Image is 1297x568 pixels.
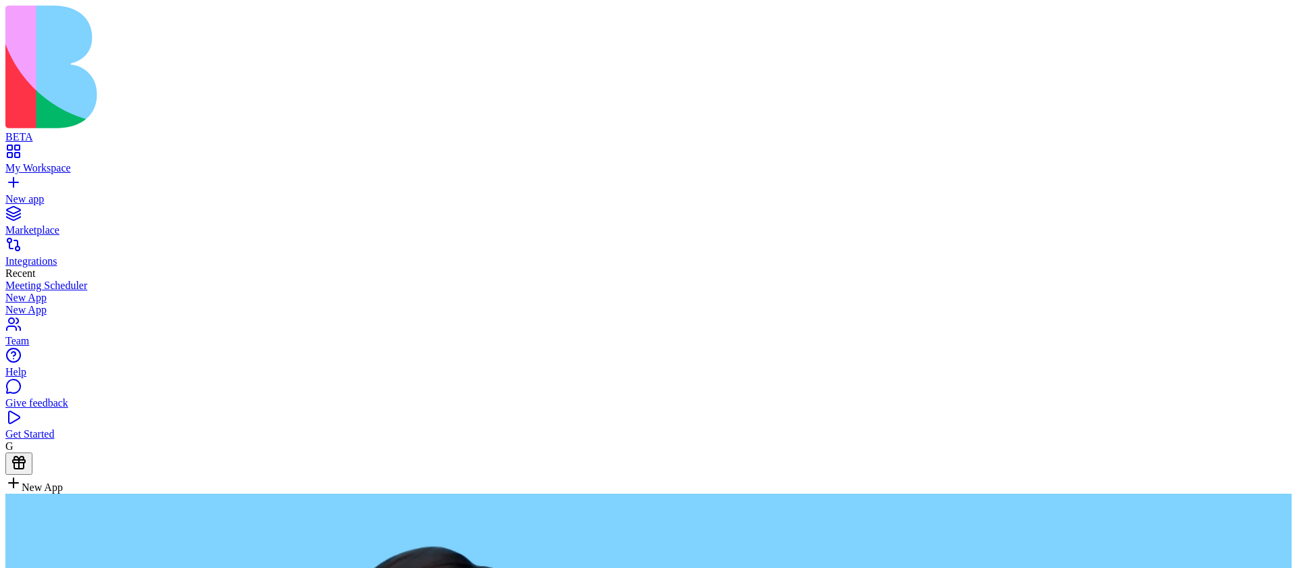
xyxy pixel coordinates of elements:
[5,292,1292,304] a: New App
[5,224,1292,236] div: Marketplace
[5,212,1292,236] a: Marketplace
[5,416,1292,440] a: Get Started
[5,267,35,279] span: Recent
[5,131,1292,143] div: BETA
[5,119,1292,143] a: BETA
[5,193,1292,205] div: New app
[5,150,1292,174] a: My Workspace
[5,304,1292,316] a: New App
[5,428,1292,440] div: Get Started
[5,162,1292,174] div: My Workspace
[5,335,1292,347] div: Team
[5,354,1292,378] a: Help
[5,440,14,452] span: G
[5,366,1292,378] div: Help
[5,385,1292,409] a: Give feedback
[5,255,1292,267] div: Integrations
[5,397,1292,409] div: Give feedback
[5,280,1292,292] a: Meeting Scheduler
[5,5,549,128] img: logo
[5,243,1292,267] a: Integrations
[5,323,1292,347] a: Team
[5,181,1292,205] a: New app
[22,482,63,493] span: New App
